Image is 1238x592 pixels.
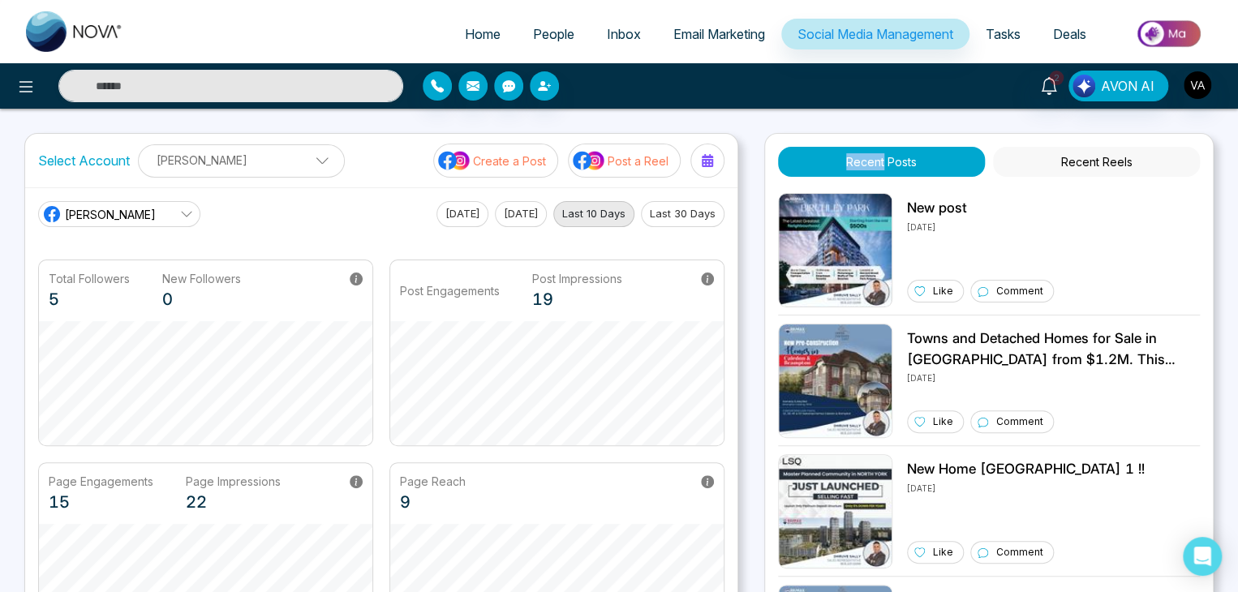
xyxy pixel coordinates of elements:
[996,545,1043,560] p: Comment
[607,26,641,42] span: Inbox
[933,545,953,560] p: Like
[641,201,724,227] button: Last 30 Days
[400,490,466,514] p: 9
[465,26,501,42] span: Home
[933,414,953,429] p: Like
[573,150,605,171] img: social-media-icon
[436,201,488,227] button: [DATE]
[907,459,1145,480] p: New Home [GEOGRAPHIC_DATA] 1 !!
[996,414,1043,429] p: Comment
[1068,71,1168,101] button: AVON AI
[778,193,892,307] img: Unable to load img.
[907,480,1145,495] p: [DATE]
[608,152,668,169] p: Post a Reel
[553,201,634,227] button: Last 10 Days
[532,270,622,287] p: Post Impressions
[657,19,781,49] a: Email Marketing
[162,270,241,287] p: New Followers
[495,201,547,227] button: [DATE]
[907,370,1200,384] p: [DATE]
[65,206,156,223] span: [PERSON_NAME]
[517,19,591,49] a: People
[400,473,466,490] p: Page Reach
[1037,19,1103,49] a: Deals
[433,144,558,178] button: social-media-iconCreate a Post
[49,287,130,311] p: 5
[1053,26,1086,42] span: Deals
[148,147,334,174] p: [PERSON_NAME]
[162,287,241,311] p: 0
[986,26,1021,42] span: Tasks
[532,287,622,311] p: 19
[26,11,123,52] img: Nova CRM Logo
[778,324,892,438] img: Unable to load img.
[996,284,1043,298] p: Comment
[568,144,681,178] button: social-media-iconPost a Reel
[969,19,1037,49] a: Tasks
[1030,71,1068,99] a: 2
[778,147,985,177] button: Recent Posts
[1073,75,1095,97] img: Lead Flow
[933,284,953,298] p: Like
[993,147,1200,177] button: Recent Reels
[1183,537,1222,576] div: Open Intercom Messenger
[781,19,969,49] a: Social Media Management
[400,282,500,299] p: Post Engagements
[907,219,1054,234] p: [DATE]
[533,26,574,42] span: People
[907,328,1200,370] p: Towns and Detached Homes for Sale in [GEOGRAPHIC_DATA] from $1.2M. This majestic new community si...
[449,19,517,49] a: Home
[49,473,153,490] p: Page Engagements
[797,26,953,42] span: Social Media Management
[38,151,130,170] label: Select Account
[1101,76,1154,96] span: AVON AI
[591,19,657,49] a: Inbox
[907,198,1054,219] p: New post
[438,150,471,171] img: social-media-icon
[186,473,281,490] p: Page Impressions
[186,490,281,514] p: 22
[49,490,153,514] p: 15
[1049,71,1064,85] span: 2
[473,152,546,169] p: Create a Post
[1184,71,1211,99] img: User Avatar
[49,270,130,287] p: Total Followers
[1111,15,1228,52] img: Market-place.gif
[673,26,765,42] span: Email Marketing
[778,454,892,568] img: Unable to load img.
